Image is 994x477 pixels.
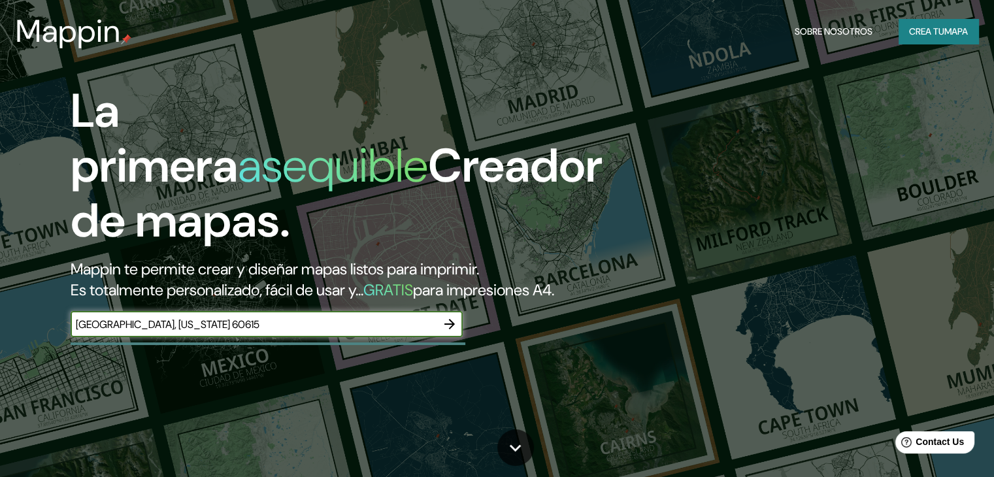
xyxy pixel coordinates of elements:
font: para impresiones A4. [413,280,554,300]
font: GRATIS [363,280,413,300]
font: asequible [238,135,428,196]
font: Creador de mapas. [71,135,603,251]
font: Es totalmente personalizado, fácil de usar y... [71,280,363,300]
font: La primera [71,80,238,196]
font: Sobre nosotros [795,25,872,37]
font: Crea tu [909,25,944,37]
font: Mappin te permite crear y diseñar mapas listos para imprimir. [71,259,479,279]
img: pin de mapeo [121,34,131,44]
font: mapa [944,25,968,37]
font: Mappin [16,10,121,52]
input: Elige tu lugar favorito [71,317,437,332]
button: Crea tumapa [899,19,978,44]
iframe: Help widget launcher [878,426,980,463]
button: Sobre nosotros [789,19,878,44]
